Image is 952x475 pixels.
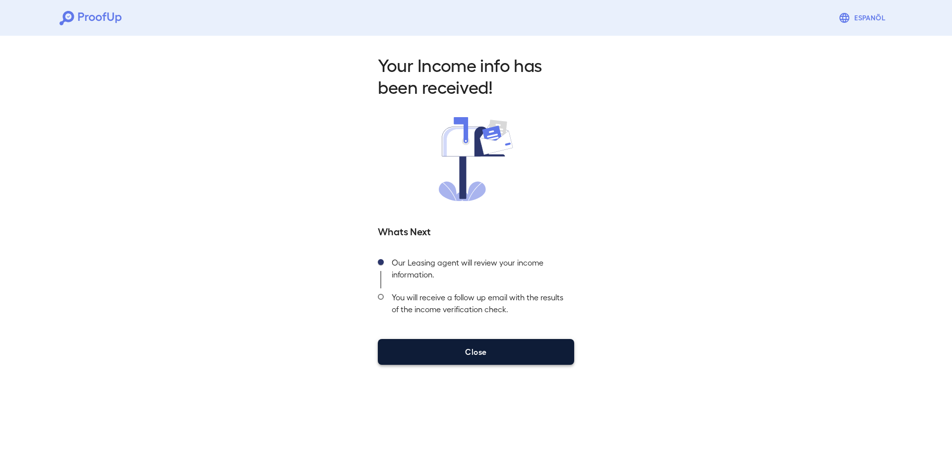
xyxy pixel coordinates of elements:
[378,224,574,238] h5: Whats Next
[378,339,574,365] button: Close
[378,54,574,97] h2: Your Income info has been received!
[384,254,574,288] div: Our Leasing agent will review your income information.
[384,288,574,323] div: You will receive a follow up email with the results of the income verification check.
[834,8,892,28] button: Espanõl
[439,117,513,201] img: received.svg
